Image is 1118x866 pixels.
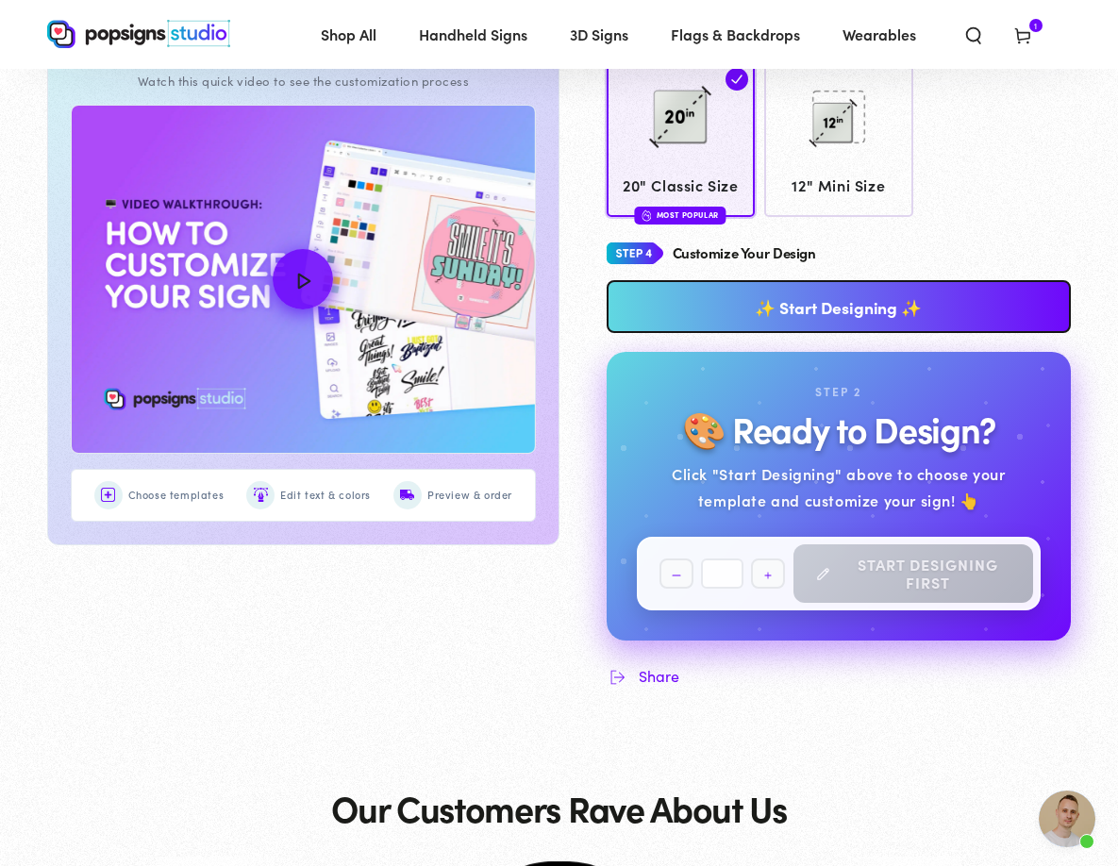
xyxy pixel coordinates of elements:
img: Edit text & colors [254,488,268,502]
span: Flags & Backdrops [671,21,800,48]
summary: Search our site [949,13,998,55]
h2: 🎨 Ready to Design? [682,409,995,448]
a: ✨ Start Designing ✨ [607,280,1072,333]
div: Watch this quick video to see the customization process [71,73,536,90]
a: 20 20" Classic Size Most Popular [607,61,756,217]
div: Click "Start Designing" above to choose your template and customize your sign! 👆 [637,460,1042,515]
h4: Customize Your Design [673,245,816,261]
img: Step 4 [607,236,663,271]
img: check.svg [726,68,748,91]
h2: Our Customers Rave About Us [331,789,787,827]
span: Choose templates [128,486,225,505]
div: Step 2 [815,382,861,403]
span: Share [639,667,679,685]
span: Preview & order [427,486,512,505]
span: 3D Signs [570,21,628,48]
span: 12" Mini Size [774,172,905,199]
a: Wearables [828,9,930,59]
img: 20 [633,70,727,164]
a: Handheld Signs [405,9,542,59]
button: Share [607,664,679,687]
span: Shop All [321,21,376,48]
img: 12 [792,70,886,164]
img: Popsigns Studio [47,20,230,48]
img: Choose templates [101,488,115,502]
a: 3D Signs [556,9,642,59]
div: Most Popular [635,207,726,225]
a: Flags & Backdrops [657,9,814,59]
button: How to Customize Your Design [72,106,535,452]
span: Handheld Signs [419,21,527,48]
span: Wearables [843,21,916,48]
a: Shop All [307,9,391,59]
span: Edit text & colors [280,486,371,505]
img: fire.svg [642,208,652,222]
a: 12 12" Mini Size [764,61,913,217]
span: 20" Classic Size [615,172,746,199]
img: Preview & order [400,488,414,502]
a: Open chat [1039,791,1095,847]
span: 1 [1034,19,1038,32]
